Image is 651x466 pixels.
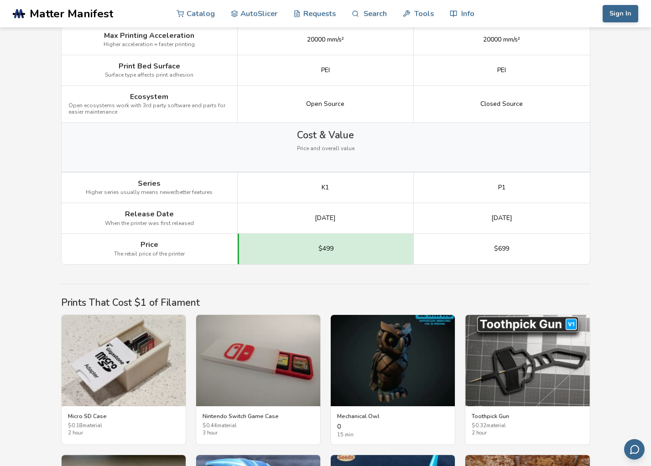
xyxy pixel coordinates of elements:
a: Nintendo Switch Game CaseNintendo Switch Game Case$0.44material3 hour [196,314,321,445]
a: Mechanical OwlMechanical Owl015 min [330,314,455,445]
span: Ecosystem [130,93,168,101]
img: Nintendo Switch Game Case [196,315,320,406]
span: Matter Manifest [30,7,113,20]
span: 20000 mm/s² [307,36,344,43]
span: Closed Source [480,100,523,108]
span: P1 [498,184,505,191]
span: $699 [494,245,509,252]
h3: Mechanical Owl [337,413,448,420]
h3: Nintendo Switch Game Case [203,413,314,420]
span: Price and overall value [297,146,354,152]
span: Price [141,241,158,249]
span: Max Printing Acceleration [104,31,194,40]
span: Series [138,179,161,188]
span: $ 0.18 material [68,423,179,429]
span: Open Source [306,100,344,108]
div: 0 [337,423,448,438]
a: Toothpick GunToothpick Gun$0.32material2 hour [465,314,590,445]
h3: Toothpick Gun [472,413,583,420]
a: Micro SD CaseMicro SD Case$0.18material2 hour [61,314,186,445]
span: 2 hour [68,430,179,436]
span: 15 min [337,432,448,438]
span: 2 hour [472,430,583,436]
span: Higher series usually means newer/better features [86,189,213,196]
h2: Prints That Cost $1 of Filament [61,297,590,308]
img: Mechanical Owl [331,315,455,406]
h3: Micro SD Case [68,413,179,420]
span: PEI [321,67,330,74]
span: Print Bed Surface [119,62,180,70]
button: Send feedback via email [624,439,645,460]
span: Release Date [125,210,174,218]
span: Cost & Value [297,130,354,141]
span: 3 hour [203,430,314,436]
span: PEI [497,67,506,74]
span: The retail price of the printer [114,251,185,257]
span: Surface type affects print adhesion [105,72,193,79]
span: When the printer was first released [105,220,194,227]
span: [DATE] [315,215,336,222]
img: Toothpick Gun [465,315,589,406]
span: Open ecosystems work with 3rd party software and parts for easier maintenance [68,103,230,115]
span: $499 [318,245,333,252]
span: $ 0.32 material [472,423,583,429]
span: $ 0.44 material [203,423,314,429]
button: Sign In [603,5,638,22]
span: K1 [322,184,329,191]
span: [DATE] [491,215,512,222]
span: 20000 mm/s² [483,36,520,43]
img: Micro SD Case [62,315,186,406]
span: Higher acceleration = faster printing [104,42,195,48]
